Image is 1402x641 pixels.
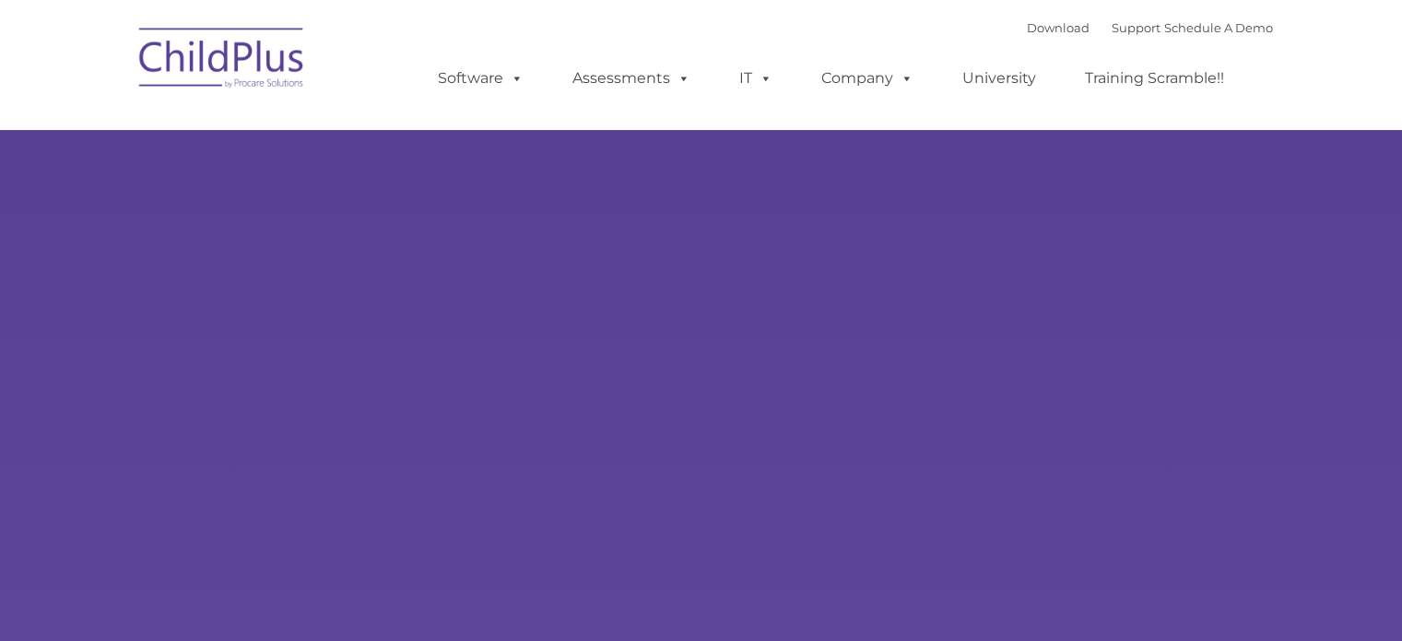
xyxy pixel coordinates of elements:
[944,60,1054,97] a: University
[130,15,314,107] img: ChildPlus by Procare Solutions
[721,60,791,97] a: IT
[1027,20,1273,35] font: |
[1066,60,1243,97] a: Training Scramble!!
[803,60,932,97] a: Company
[1027,20,1090,35] a: Download
[1112,20,1160,35] a: Support
[1164,20,1273,35] a: Schedule A Demo
[419,60,542,97] a: Software
[554,60,709,97] a: Assessments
